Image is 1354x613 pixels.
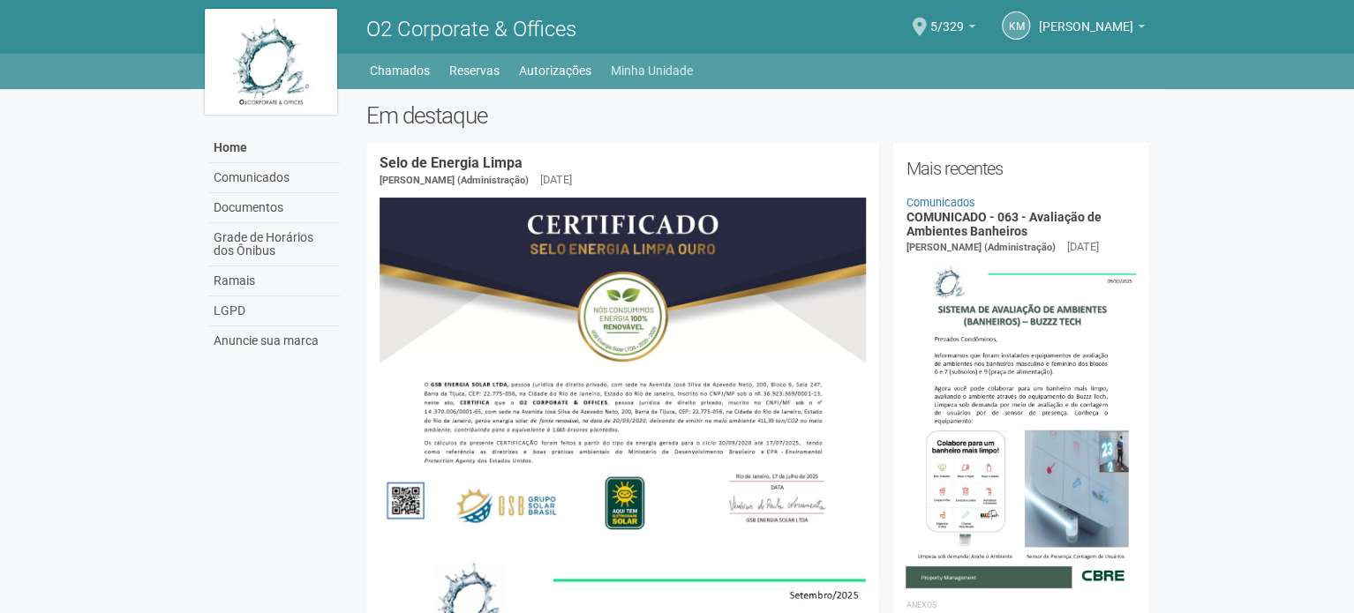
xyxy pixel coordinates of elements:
a: Anuncie sua marca [209,326,340,355]
a: Autorizações [519,58,591,83]
a: Reservas [449,58,500,83]
a: Chamados [370,58,430,83]
a: Minha Unidade [611,58,693,83]
a: 5/329 [930,22,975,36]
a: Home [209,133,340,163]
img: logo.jpg [205,9,337,115]
span: O2 Corporate & Offices [366,17,576,41]
a: Comunicados [906,196,974,209]
img: COMUNICADO%20-%20063%20-%20Avalia%C3%A7%C3%A3o%20de%20Ambientes%20Banheiros.jpg [906,256,1136,587]
a: Selo de Energia Limpa [380,154,523,171]
a: Grade de Horários dos Ônibus [209,223,340,266]
li: Anexos [906,597,1136,613]
h2: Em destaque [366,102,1149,129]
a: [PERSON_NAME] [1039,22,1145,36]
div: [DATE] [1066,239,1098,255]
a: Ramais [209,266,340,296]
h2: Mais recentes [906,155,1136,182]
img: COMUNICADO%20-%20054%20-%20Selo%20de%20Energia%20Limpa%20-%20P%C3%A1g.%202.jpg [380,198,866,542]
a: KM [1002,11,1030,40]
a: Comunicados [209,163,340,193]
div: [DATE] [540,172,572,188]
a: Documentos [209,193,340,223]
span: Kiria Maria de Carvalho Trindade [1039,3,1133,34]
a: LGPD [209,296,340,326]
span: [PERSON_NAME] (Administração) [380,175,529,186]
a: COMUNICADO - 063 - Avaliação de Ambientes Banheiros [906,210,1101,237]
span: 5/329 [930,3,964,34]
span: [PERSON_NAME] (Administração) [906,242,1055,253]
